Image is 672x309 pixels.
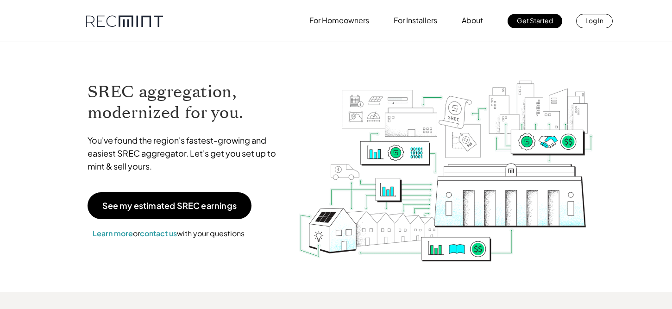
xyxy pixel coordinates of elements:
[309,14,369,27] p: For Homeowners
[298,56,594,264] img: RECmint value cycle
[576,14,613,28] a: Log In
[102,202,237,210] p: See my estimated SREC earnings
[88,192,251,219] a: See my estimated SREC earnings
[394,14,437,27] p: For Installers
[508,14,562,28] a: Get Started
[88,227,250,240] p: or with your questions
[462,14,483,27] p: About
[517,14,553,27] p: Get Started
[88,134,285,173] p: You've found the region's fastest-growing and easiest SREC aggregator. Let's get you set up to mi...
[140,228,177,238] a: contact us
[585,14,603,27] p: Log In
[93,228,133,238] a: Learn more
[88,82,285,123] h1: SREC aggregation, modernized for you.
